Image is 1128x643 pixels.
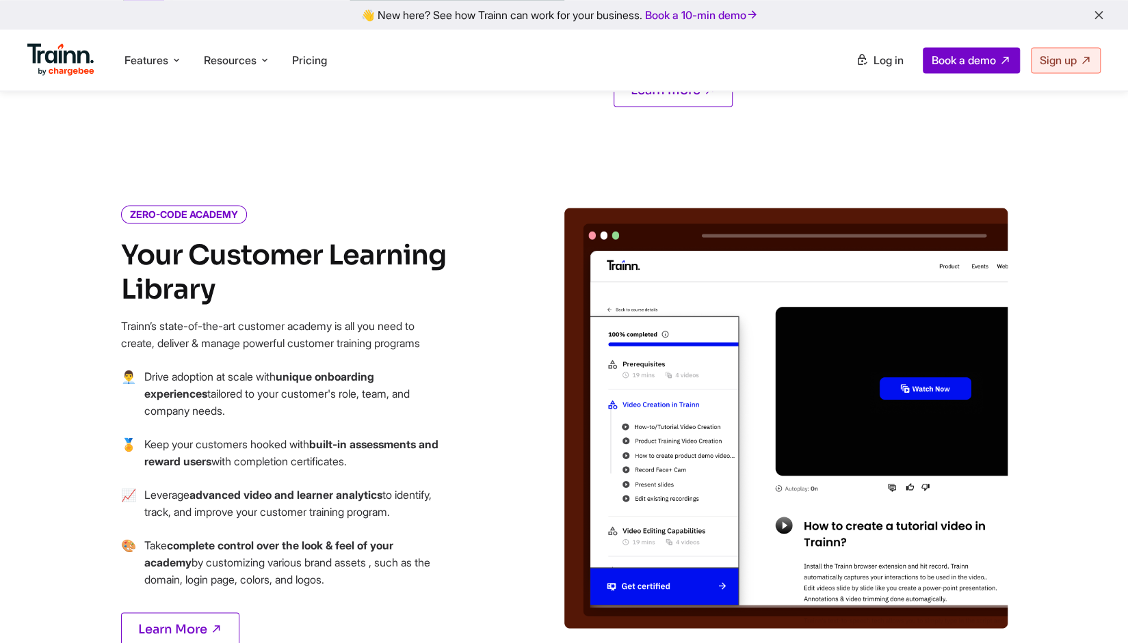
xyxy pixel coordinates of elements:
[121,536,136,604] span: →
[564,208,1008,628] img: video creation | saas learning management system
[121,205,247,223] i: ZERO-CODE ACADEMY
[121,435,136,486] span: →
[292,53,327,67] a: Pricing
[1060,577,1128,643] iframe: Chat Widget
[8,8,1120,21] div: 👋 New here? See how Trainn can work for your business.
[144,486,449,520] p: Leverage to identify, track, and improve your customer training program.
[189,487,382,501] b: advanced video and learner analytics
[204,53,257,68] span: Resources
[848,48,912,72] a: Log in
[144,435,449,469] p: Keep your customers hooked with with completion certificates.
[1031,47,1101,73] a: Sign up
[124,53,168,68] span: Features
[1040,53,1077,67] span: Sign up
[144,538,393,569] b: complete control over the look & feel of your academy
[121,368,136,435] span: →
[923,47,1020,73] a: Book a demo
[27,43,94,76] img: Trainn Logo
[642,5,761,25] a: Book a 10-min demo
[121,486,136,536] span: →
[874,53,904,67] span: Log in
[932,53,996,67] span: Book a demo
[121,317,449,351] p: Trainn’s state-of-the-art customer academy is all you need to create, deliver & manage powerful c...
[121,238,449,306] h4: Your Customer Learning Library
[144,536,449,588] p: Take by customizing various brand assets , such as the domain, login page, colors, and logos.
[144,437,438,467] b: built-in assessments and reward users
[144,369,374,400] b: unique onboarding experiences
[144,368,449,419] p: Drive adoption at scale with tailored to your customer's role, team, and company needs.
